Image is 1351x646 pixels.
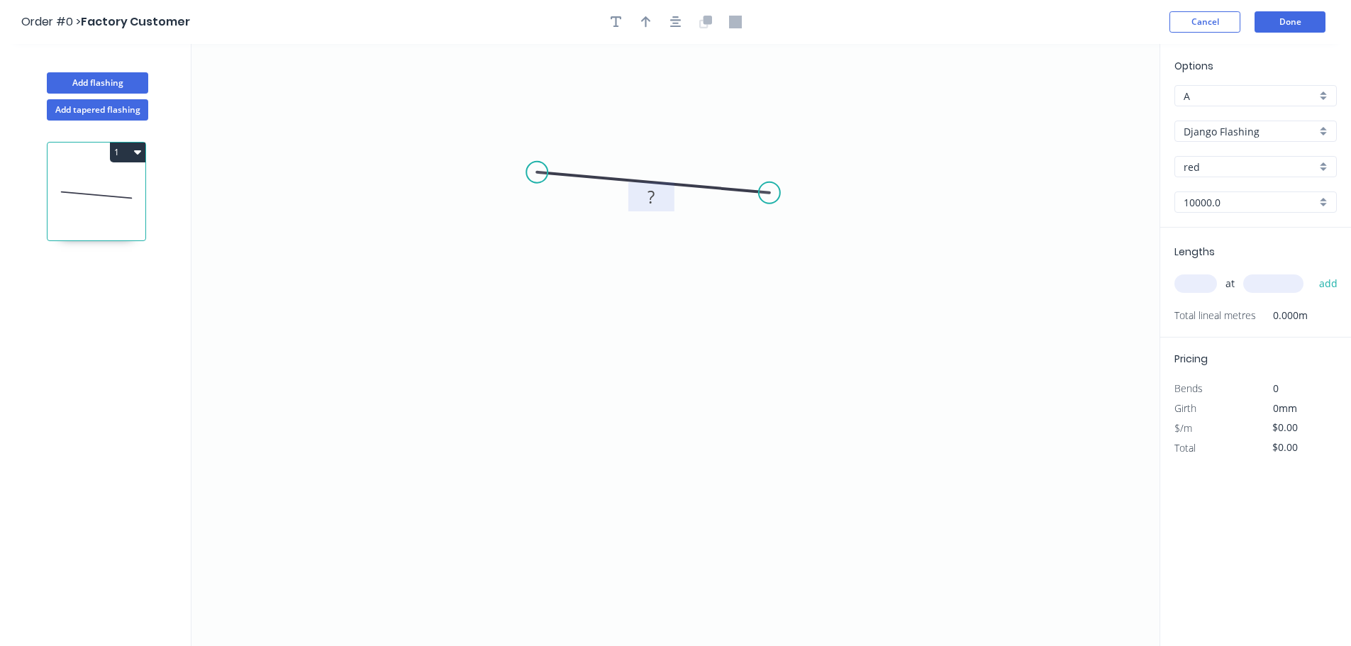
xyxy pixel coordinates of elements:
button: Cancel [1169,11,1240,33]
button: Add flashing [47,72,148,94]
span: Pricing [1174,352,1208,366]
tspan: ? [647,185,655,208]
span: 0mm [1273,401,1297,415]
button: 1 [110,143,145,162]
button: Done [1255,11,1325,33]
span: Factory Customer [81,13,190,30]
input: Material [1184,124,1316,139]
svg: 0 [191,44,1160,646]
span: Lengths [1174,245,1215,259]
span: Total lineal metres [1174,306,1256,325]
input: Thickness [1184,195,1316,210]
span: Bends [1174,382,1203,395]
span: Options [1174,59,1213,73]
span: at [1225,274,1235,294]
button: add [1312,272,1345,296]
span: Order #0 > [21,13,81,30]
span: $/m [1174,421,1192,435]
button: Add tapered flashing [47,99,148,121]
input: Price level [1184,89,1316,104]
span: 0.000m [1256,306,1308,325]
span: 0 [1273,382,1279,395]
input: Colour [1184,160,1316,174]
span: Girth [1174,401,1196,415]
span: Total [1174,441,1196,455]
